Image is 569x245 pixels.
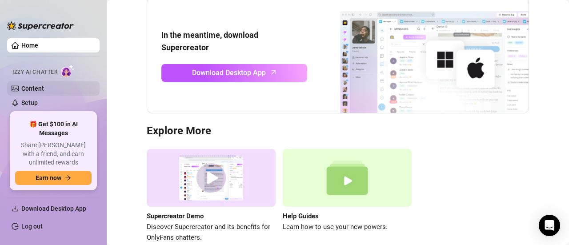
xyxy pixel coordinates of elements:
[21,223,43,230] a: Log out
[7,21,74,30] img: logo-BBDzfeDw.svg
[15,120,92,137] span: 🎁 Get $100 in AI Messages
[283,212,319,220] strong: Help Guides
[147,222,276,243] span: Discover Supercreator and its benefits for OnlyFans chatters.
[15,141,92,167] span: Share [PERSON_NAME] with a friend, and earn unlimited rewards
[36,174,61,181] span: Earn now
[283,149,412,243] a: Help GuidesLearn how to use your new powers.
[21,42,38,49] a: Home
[12,205,19,212] span: download
[268,67,279,77] span: arrow-up
[283,149,412,207] img: help guides
[21,99,38,106] a: Setup
[539,215,560,236] div: Open Intercom Messenger
[21,205,86,212] span: Download Desktop App
[21,85,44,92] a: Content
[147,212,204,220] strong: Supercreator Demo
[192,67,266,78] span: Download Desktop App
[15,171,92,185] button: Earn nowarrow-right
[161,64,307,82] a: Download Desktop Apparrow-up
[283,222,412,233] span: Learn how to use your new powers.
[147,124,529,138] h3: Explore More
[61,64,75,77] img: AI Chatter
[65,175,71,181] span: arrow-right
[12,68,57,76] span: Izzy AI Chatter
[161,30,258,52] strong: In the meantime, download Supercreator
[147,149,276,207] img: supercreator demo
[147,149,276,243] a: Supercreator DemoDiscover Supercreator and its benefits for OnlyFans chatters.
